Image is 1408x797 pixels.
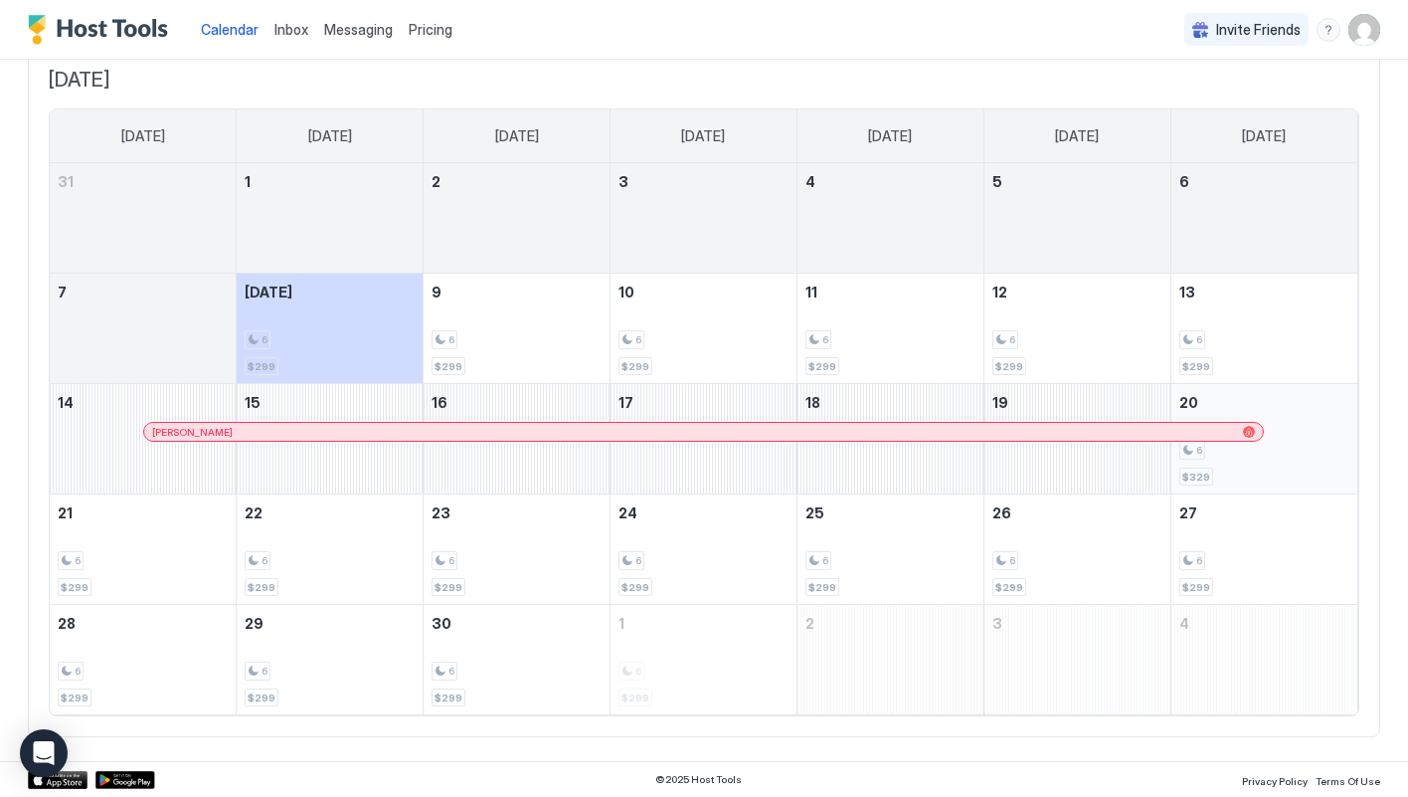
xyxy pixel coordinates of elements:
[1009,333,1015,346] span: 6
[1316,769,1380,790] a: Terms Of Use
[75,554,81,567] span: 6
[681,127,725,145] span: [DATE]
[611,163,797,274] td: September 3, 2025
[1170,495,1357,605] td: September 27, 2025
[808,360,836,373] span: $299
[1316,775,1380,787] span: Terms Of Use
[50,163,236,200] a: August 31, 2025
[28,771,88,789] a: App Store
[1182,360,1210,373] span: $299
[618,284,634,300] span: 10
[432,394,447,411] span: 16
[611,384,796,421] a: September 17, 2025
[201,19,259,40] a: Calendar
[618,173,628,190] span: 3
[1182,581,1210,594] span: $299
[661,109,745,163] a: Wednesday
[424,163,610,200] a: September 2, 2025
[983,605,1170,715] td: October 3, 2025
[424,274,610,310] a: September 9, 2025
[20,729,68,777] div: Open Intercom Messenger
[992,284,1007,300] span: 12
[1348,14,1380,46] div: User profile
[1222,109,1306,163] a: Saturday
[618,504,637,521] span: 24
[1170,274,1357,384] td: September 13, 2025
[432,504,450,521] span: 23
[995,581,1023,594] span: $299
[984,495,1170,531] a: September 26, 2025
[237,384,423,421] a: September 15, 2025
[992,173,1002,190] span: 5
[237,163,423,200] a: September 1, 2025
[58,173,74,190] span: 31
[805,394,820,411] span: 18
[308,127,352,145] span: [DATE]
[805,504,824,521] span: 25
[992,615,1002,632] span: 3
[95,771,155,789] a: Google Play Store
[448,554,454,567] span: 6
[1317,18,1340,42] div: menu
[1171,495,1357,531] a: September 27, 2025
[237,605,423,642] a: September 29, 2025
[50,495,237,605] td: September 21, 2025
[245,284,292,300] span: [DATE]
[992,504,1011,521] span: 26
[50,384,237,495] td: September 14, 2025
[635,333,641,346] span: 6
[245,173,251,190] span: 1
[475,109,559,163] a: Tuesday
[409,21,452,39] span: Pricing
[49,68,1359,93] span: [DATE]
[1242,127,1286,145] span: [DATE]
[50,274,236,310] a: September 7, 2025
[424,605,611,715] td: September 30, 2025
[237,274,424,384] td: September 8, 2025
[424,495,611,605] td: September 23, 2025
[58,394,74,411] span: 14
[248,692,275,704] span: $299
[1170,605,1357,715] td: October 4, 2025
[635,554,641,567] span: 6
[435,692,462,704] span: $299
[237,495,424,605] td: September 22, 2025
[324,21,393,38] span: Messaging
[237,384,424,495] td: September 15, 2025
[435,360,462,373] span: $299
[1216,21,1301,39] span: Invite Friends
[101,109,185,163] a: Sunday
[61,581,88,594] span: $299
[1179,284,1195,300] span: 13
[274,21,308,38] span: Inbox
[28,15,177,45] a: Host Tools Logo
[805,173,815,190] span: 4
[274,19,308,40] a: Inbox
[1170,163,1357,274] td: September 6, 2025
[1171,163,1357,200] a: September 6, 2025
[448,333,454,346] span: 6
[984,163,1170,200] a: September 5, 2025
[432,284,441,300] span: 9
[237,605,424,715] td: September 29, 2025
[75,665,81,678] span: 6
[245,615,264,632] span: 29
[611,384,797,495] td: September 17, 2025
[983,274,1170,384] td: September 12, 2025
[796,495,983,605] td: September 25, 2025
[868,127,912,145] span: [DATE]
[237,495,423,531] a: September 22, 2025
[984,384,1170,421] a: September 19, 2025
[621,581,649,594] span: $299
[984,605,1170,642] a: October 3, 2025
[611,274,797,384] td: September 10, 2025
[262,665,267,678] span: 6
[121,127,165,145] span: [DATE]
[797,163,983,200] a: September 4, 2025
[983,384,1170,495] td: September 19, 2025
[848,109,932,163] a: Thursday
[808,581,836,594] span: $299
[995,360,1023,373] span: $299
